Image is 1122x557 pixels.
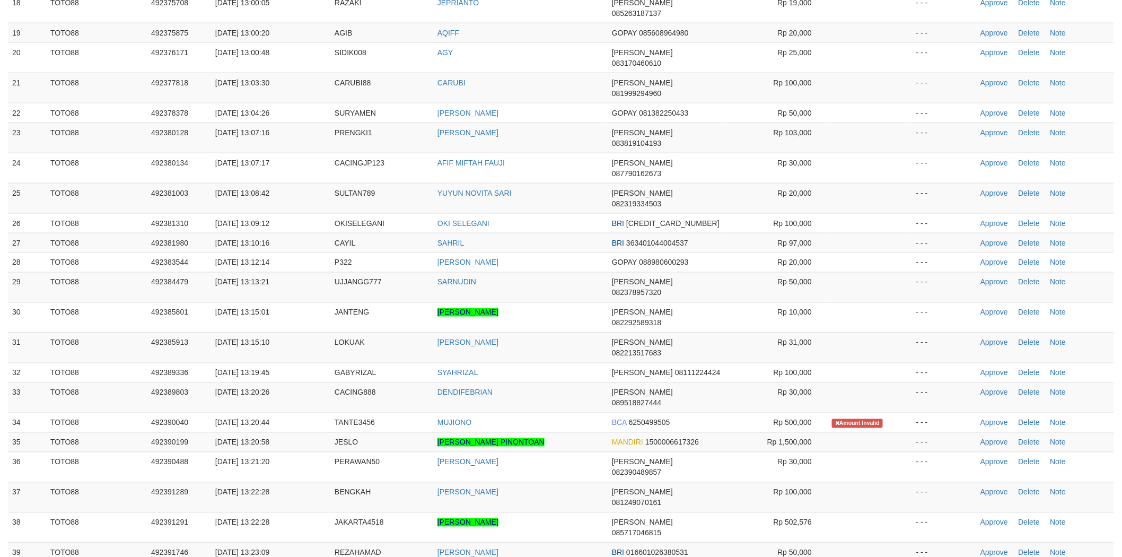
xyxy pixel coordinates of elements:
[8,42,46,73] td: 20
[46,482,147,512] td: TOTO88
[335,29,352,37] span: AGIB
[8,183,46,213] td: 25
[612,529,661,537] span: Copy 085717046815 to clipboard
[437,109,498,117] a: [PERSON_NAME]
[215,189,269,197] span: [DATE] 13:08:42
[335,239,355,247] span: CAYIL
[335,419,375,427] span: TANTE3456
[980,128,1008,137] a: Approve
[777,308,812,317] span: Rp 10,000
[777,338,812,347] span: Rp 31,000
[215,278,269,286] span: [DATE] 13:13:21
[46,333,147,363] td: TOTO88
[151,109,188,117] span: 492378378
[1050,29,1066,37] a: Note
[437,239,464,247] a: SAHRIL
[1019,79,1040,87] a: Delete
[980,549,1008,557] a: Approve
[612,239,624,247] span: BRI
[980,258,1008,267] a: Approve
[612,319,661,327] span: Copy 082292589318 to clipboard
[777,258,812,267] span: Rp 20,000
[8,73,46,103] td: 21
[912,482,976,512] td: - - -
[8,452,46,482] td: 36
[215,518,269,527] span: [DATE] 13:22:28
[612,48,673,57] span: [PERSON_NAME]
[1019,308,1040,317] a: Delete
[1050,239,1066,247] a: Note
[8,253,46,272] td: 28
[1050,549,1066,557] a: Note
[912,123,976,153] td: - - -
[612,468,661,477] span: Copy 082390489857 to clipboard
[612,549,624,557] span: BRI
[612,349,661,358] span: Copy 082213517683 to clipboard
[980,239,1008,247] a: Approve
[151,29,188,37] span: 492375875
[612,419,627,427] span: BCA
[774,518,812,527] span: Rp 502,576
[335,128,372,137] span: PRENGKI1
[151,189,188,197] span: 492381003
[629,419,670,427] span: Copy 6250499505 to clipboard
[626,239,688,247] span: Copy 363401044004537 to clipboard
[612,189,673,197] span: [PERSON_NAME]
[215,488,269,497] span: [DATE] 13:22:28
[912,153,976,183] td: - - -
[612,9,661,18] span: Copy 085263187137 to clipboard
[912,413,976,432] td: - - -
[1050,488,1066,497] a: Note
[1019,419,1040,427] a: Delete
[437,458,498,466] a: [PERSON_NAME]
[912,432,976,452] td: - - -
[151,278,188,286] span: 492384479
[46,253,147,272] td: TOTO88
[215,549,269,557] span: [DATE] 13:23:09
[612,488,673,497] span: [PERSON_NAME]
[980,109,1008,117] a: Approve
[980,419,1008,427] a: Approve
[335,79,371,87] span: CARUBI88
[912,103,976,123] td: - - -
[912,23,976,42] td: - - -
[215,239,269,247] span: [DATE] 13:10:16
[8,23,46,42] td: 19
[774,219,812,228] span: Rp 100,000
[612,458,673,466] span: [PERSON_NAME]
[1019,438,1040,447] a: Delete
[612,199,661,208] span: Copy 082319334503 to clipboard
[46,413,147,432] td: TOTO88
[335,219,384,228] span: OKISELEGANI
[151,458,188,466] span: 492390488
[1050,159,1066,167] a: Note
[151,338,188,347] span: 492385913
[912,73,976,103] td: - - -
[151,219,188,228] span: 492381310
[1019,159,1040,167] a: Delete
[1019,278,1040,286] a: Delete
[777,159,812,167] span: Rp 30,000
[8,103,46,123] td: 22
[912,512,976,543] td: - - -
[612,308,673,317] span: [PERSON_NAME]
[1050,419,1066,427] a: Note
[46,382,147,413] td: TOTO88
[777,458,812,466] span: Rp 30,000
[912,272,976,302] td: - - -
[215,159,269,167] span: [DATE] 13:07:17
[980,159,1008,167] a: Approve
[912,382,976,413] td: - - -
[8,512,46,543] td: 38
[437,159,505,167] a: AFIF MIFTAH FAUJI
[46,123,147,153] td: TOTO88
[46,452,147,482] td: TOTO88
[437,48,453,57] a: AGY
[612,128,673,137] span: [PERSON_NAME]
[8,363,46,382] td: 32
[46,512,147,543] td: TOTO88
[46,432,147,452] td: TOTO88
[437,338,498,347] a: [PERSON_NAME]
[151,388,188,397] span: 492389803
[612,499,661,507] span: Copy 081249070161 to clipboard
